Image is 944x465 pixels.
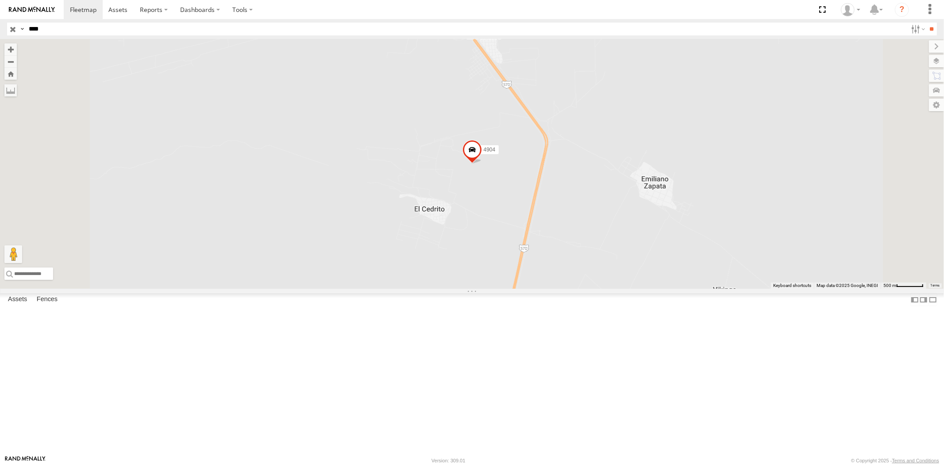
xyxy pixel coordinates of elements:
[817,283,878,288] span: Map data ©2025 Google, INEGI
[4,294,31,306] label: Assets
[929,99,944,111] label: Map Settings
[881,283,926,289] button: Map Scale: 500 m per 58 pixels
[910,293,919,306] label: Dock Summary Table to the Left
[931,284,940,287] a: Terms (opens in new tab)
[4,55,17,68] button: Zoom out
[483,147,495,153] span: 4904
[895,3,909,17] i: ?
[851,458,939,463] div: © Copyright 2025 -
[838,3,863,16] div: Victor Sanchez
[908,23,927,35] label: Search Filter Options
[4,43,17,55] button: Zoom in
[9,7,55,13] img: rand-logo.svg
[892,458,939,463] a: Terms and Conditions
[4,84,17,97] label: Measure
[773,283,811,289] button: Keyboard shortcuts
[19,23,26,35] label: Search Query
[5,456,46,465] a: Visit our Website
[883,283,896,288] span: 500 m
[432,458,465,463] div: Version: 309.01
[32,294,62,306] label: Fences
[4,68,17,80] button: Zoom Home
[4,245,22,263] button: Drag Pegman onto the map to open Street View
[919,293,928,306] label: Dock Summary Table to the Right
[929,293,937,306] label: Hide Summary Table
